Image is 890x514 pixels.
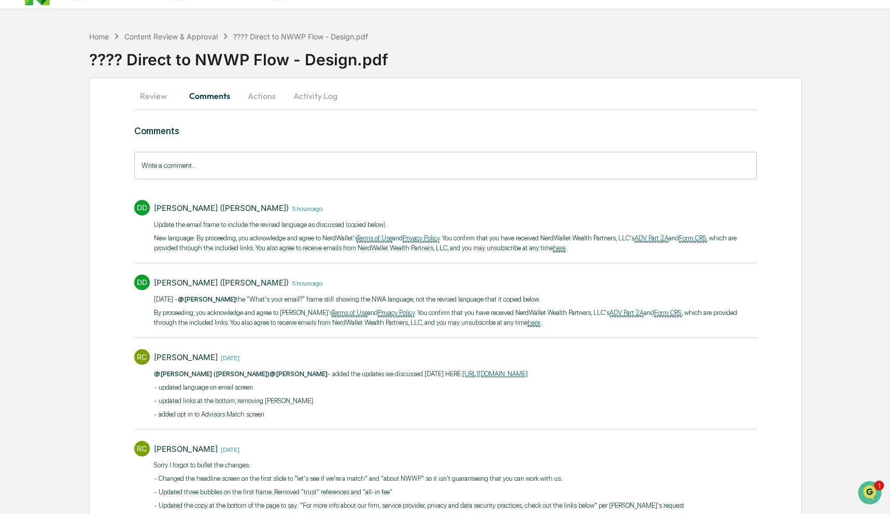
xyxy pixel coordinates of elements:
a: Form CRS [679,234,707,242]
a: Terms of Use [332,309,368,317]
p: How can we help? [10,22,189,38]
div: 🖐️ [10,185,19,193]
div: Content Review & Approval [124,32,218,41]
button: Start new chat [176,82,189,95]
time: Tuesday, September 16, 2025 at 12:08:40 PM CDT [218,353,239,362]
a: Privacy Policy [403,234,440,242]
div: DD [134,200,150,216]
div: ???? Direct to NWWP Flow - Design.pdf [233,32,368,41]
p: - updated links at the bottom, removing [PERSON_NAME] [154,396,528,406]
p: - Updated the copy at the bottom of the page to say: "For more info about our firm, service provi... [154,501,684,511]
span: Preclearance [21,184,67,194]
span: Data Lookup [21,204,65,214]
a: ADV Part 2A [634,234,669,242]
div: [PERSON_NAME] ([PERSON_NAME]) [154,278,289,288]
p: - updated language on email screen [154,382,528,393]
a: Form CRS [654,309,682,317]
div: Past conversations [10,115,69,123]
p: ​ - added the updates we discussed [DATE] HERE: [154,369,528,379]
a: 🖐️Preclearance [6,180,71,198]
img: 1746055101610-c473b297-6a78-478c-a979-82029cc54cd1 [10,79,29,98]
p: Sorry I forgot to bullet the changes: [154,460,684,470]
a: here [528,319,540,327]
span: @[PERSON_NAME] [270,370,328,378]
p: - Changed the headline screen on the first slide to "let's see if we're a match" and "about NWWP"... [154,474,684,484]
p: - Updated three bubbles on the first frame. Removed "trust" references and "all-in fee" [154,487,684,497]
div: RC [134,441,150,456]
div: Start new chat [47,79,170,90]
img: 1746055101610-c473b297-6a78-478c-a979-82029cc54cd1 [21,141,29,150]
a: 🔎Data Lookup [6,199,69,218]
a: here [553,244,566,252]
h3: Comments [134,125,757,136]
p: [DATE] - the "What's your email?" frame still showing the NWA language, not the revised language ... [154,294,757,305]
span: @[PERSON_NAME] [178,295,236,303]
img: Jack Rasmussen [10,131,27,148]
div: ???? Direct to NWWP Flow - Design.pdf [89,42,890,69]
p: - added opt in to Advisors Match screen [154,409,528,420]
div: DD [134,275,150,290]
button: Actions [238,83,285,108]
div: We're available if you need us! [47,90,143,98]
p: Update the email frame to include the revised language as discussed (copied below). [154,220,757,230]
img: 8933085812038_c878075ebb4cc5468115_72.jpg [22,79,40,98]
div: [PERSON_NAME] ([PERSON_NAME]) [154,203,289,213]
span: [PERSON_NAME] [32,141,84,149]
div: 🗄️ [75,185,83,193]
time: Wednesday, September 17, 2025 at 2:47:57 PM CDT [289,204,322,212]
a: 🗄️Attestations [71,180,133,198]
div: RC [134,349,150,365]
button: Review [134,83,181,108]
span: Pylon [103,229,125,237]
a: Powered byPylon [73,229,125,237]
div: secondary tabs example [134,83,757,108]
time: Friday, September 5, 2025 at 3:30:55 PM CDT [218,445,239,453]
span: @[PERSON_NAME] ([PERSON_NAME]) [154,370,270,378]
p: By proceeding, you acknowledge and agree to [PERSON_NAME]'s and . You confirm that you have recei... [154,308,757,328]
a: ADV Part 2A [610,309,644,317]
button: See all [161,113,189,125]
span: • [86,141,90,149]
span: Attestations [86,184,129,194]
div: [PERSON_NAME] [154,444,218,454]
a: [URL][DOMAIN_NAME] [462,370,528,378]
div: [PERSON_NAME] [154,352,218,362]
div: Home [89,32,109,41]
div: 🔎 [10,205,19,213]
p: New language: By proceeding, you acknowledge and agree to NerdWallet's and . You confirm that you... [154,233,757,253]
span: [DATE] [92,141,113,149]
time: Wednesday, September 17, 2025 at 2:47:07 PM CDT [289,278,322,287]
button: Comments [181,83,238,108]
iframe: Open customer support [857,480,885,508]
button: Activity Log [285,83,346,108]
a: Privacy Policy [378,309,415,317]
a: Terms of Use [357,234,392,242]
